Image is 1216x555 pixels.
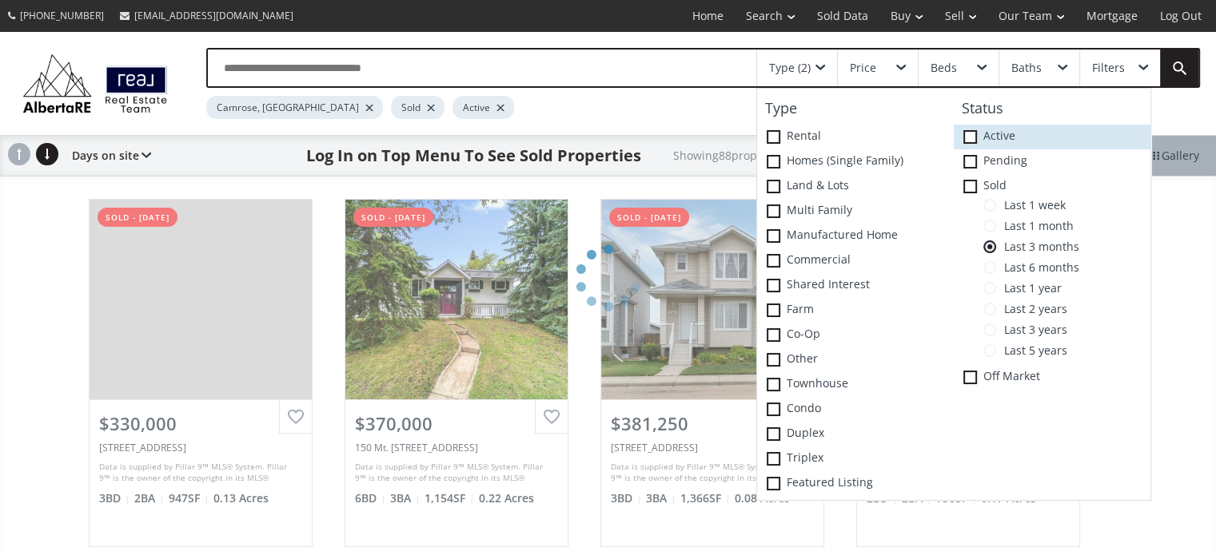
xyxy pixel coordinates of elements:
label: Other [757,347,954,372]
label: Land & Lots [757,174,954,199]
label: Shared Interest [757,273,954,298]
span: Gallery [1149,148,1199,164]
label: Active [954,125,1150,149]
label: Condo [757,397,954,422]
div: Beds [931,62,957,73]
a: [EMAIL_ADDRESS][DOMAIN_NAME] [112,1,301,30]
span: [PHONE_NUMBER] [20,9,104,22]
div: Camrose, [GEOGRAPHIC_DATA] [206,96,383,119]
span: Last 3 years [996,323,1067,336]
h4: Status [954,101,1150,117]
h4: Type [757,101,954,117]
div: Price [850,62,876,73]
label: Commercial [757,248,954,273]
div: Days on site [64,136,151,176]
label: Townhouse [757,372,954,397]
div: Active [453,96,514,119]
span: Last 1 week [996,199,1066,212]
span: Last 1 year [996,282,1062,295]
label: Manufactured Home [757,224,954,248]
label: Sold [954,174,1150,199]
label: Homes (Single Family) [757,149,954,174]
div: Type (2) [769,62,811,73]
label: Rental [757,125,954,149]
div: Filters [1092,62,1125,73]
img: Logo [16,50,174,116]
label: Pending [954,149,1150,174]
div: Sold [391,96,445,119]
label: Duplex [757,422,954,446]
h1: Log In on Top Menu To See Sold Properties [306,145,641,167]
label: Featured Listing [757,471,954,496]
div: Baths [1011,62,1042,73]
div: Gallery [1131,136,1216,176]
h2: Showing 88 properties [673,149,787,161]
span: Last 3 months [996,240,1079,253]
label: Co-op [757,323,954,347]
label: Off Market [954,365,1150,390]
span: Last 1 month [996,220,1074,232]
label: Farm [757,298,954,323]
span: Last 5 years [996,344,1067,357]
span: [EMAIL_ADDRESS][DOMAIN_NAME] [134,9,293,22]
span: Last 6 months [996,261,1079,274]
label: Multi family [757,199,954,224]
label: Triplex [757,446,954,471]
span: Last 2 years [996,303,1067,315]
